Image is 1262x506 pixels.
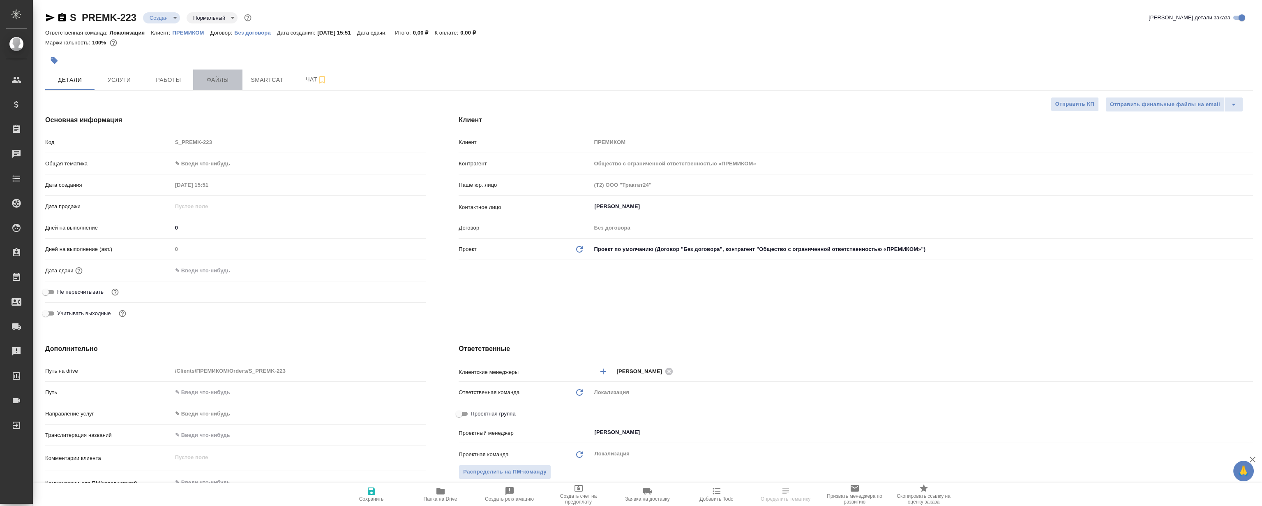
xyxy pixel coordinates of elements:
p: Путь [45,388,172,397]
p: Ответственная команда: [45,30,110,36]
div: Проект по умолчанию (Договор "Без договора", контрагент "Общество с ограниченной ответственностью... [591,242,1253,256]
button: Нормальный [191,14,228,21]
button: Папка на Drive [406,483,475,506]
p: Договор: [210,30,234,36]
p: К оплате: [434,30,460,36]
p: Комментарии клиента [45,454,172,462]
button: Добавить тэг [45,51,63,70]
p: Дата создания: [277,30,317,36]
span: Отправить КП [1055,100,1094,109]
p: Договор [459,224,591,232]
span: Призвать менеджера по развитию [825,493,884,505]
p: Клиент: [151,30,172,36]
p: Дата сдачи: [357,30,389,36]
p: Проектный менеджер [459,429,591,437]
button: 🙏 [1233,461,1254,481]
span: Smartcat [247,75,287,85]
button: Заявка на доставку [613,483,682,506]
p: Клиент [459,138,591,146]
input: Пустое поле [172,179,244,191]
p: Клиентские менеджеры [459,368,591,376]
button: Open [1248,432,1250,433]
p: Маржинальность: [45,39,92,46]
div: Создан [187,12,238,23]
span: Учитывать выходные [57,309,111,318]
div: ✎ Введи что-нибудь [175,410,416,418]
span: Отправить финальные файлы на email [1110,100,1220,109]
p: Транслитерация названий [45,431,172,439]
span: Работы [149,75,188,85]
div: ✎ Введи что-нибудь [175,160,416,168]
p: ПРЕМИКОМ [173,30,210,36]
input: Пустое поле [172,200,244,212]
p: Итого: [395,30,413,36]
p: 0,00 ₽ [460,30,482,36]
button: Выбери, если сб и вс нужно считать рабочими днями для выполнения заказа. [117,308,128,319]
span: Определить тематику [761,496,810,502]
p: Комментарии для ПМ/исполнителей [45,479,172,487]
input: Пустое поле [591,158,1253,169]
p: Контрагент [459,160,591,168]
a: Без договора [234,29,277,36]
input: Пустое поле [591,136,1253,148]
p: Дата создания [45,181,172,189]
div: ✎ Введи что-нибудь [172,157,426,171]
input: Пустое поле [172,365,426,377]
span: Чат [297,74,336,85]
button: Включи, если не хочешь, чтобы указанная дата сдачи изменилась после переставления заказа в 'Подтв... [110,287,120,297]
button: Open [1248,206,1250,207]
span: Распределить на ПМ-команду [463,467,547,477]
div: Локализация [591,385,1253,399]
a: ПРЕМИКОМ [173,29,210,36]
button: Сохранить [337,483,406,506]
span: Заявка на доставку [625,496,669,502]
h4: Дополнительно [45,344,426,354]
button: Open [1248,371,1250,372]
button: Доп статусы указывают на важность/срочность заказа [242,12,253,23]
span: [PERSON_NAME] [616,367,667,376]
button: Определить тематику [751,483,820,506]
input: Пустое поле [591,179,1253,191]
p: [DATE] 15:51 [317,30,357,36]
span: Создать рекламацию [485,496,534,502]
p: Дата продажи [45,202,172,211]
p: 100% [92,39,108,46]
input: ✎ Введи что-нибудь [172,222,426,234]
div: split button [1105,97,1243,112]
button: 0 [108,37,119,48]
p: Направление услуг [45,410,172,418]
div: ✎ Введи что-нибудь [172,407,426,421]
button: Создать рекламацию [475,483,544,506]
p: Ответственная команда [459,388,519,397]
span: Добавить Todo [699,496,733,502]
button: Скопировать ссылку [57,13,67,23]
input: ✎ Введи что-нибудь [172,386,426,398]
span: Проектная группа [471,410,515,418]
p: Код [45,138,172,146]
button: Скопировать ссылку для ЯМессенджера [45,13,55,23]
span: В заказе уже есть ответственный ПМ или ПМ группа [459,465,551,479]
button: Призвать менеджера по развитию [820,483,889,506]
p: Контактное лицо [459,203,591,211]
p: Общая тематика [45,160,172,168]
p: Без договора [234,30,277,36]
span: Папка на Drive [424,496,457,502]
span: 🙏 [1237,462,1250,480]
p: Путь на drive [45,367,172,375]
button: Если добавить услуги и заполнить их объемом, то дата рассчитается автоматически [74,265,84,276]
p: Дней на выполнение [45,224,172,232]
svg: Подписаться [317,75,327,85]
p: Дата сдачи [45,267,74,275]
a: S_PREMK-223 [70,12,136,23]
div: Создан [143,12,180,23]
button: Отправить КП [1051,97,1099,111]
button: Добавить менеджера [593,362,613,381]
p: Наше юр. лицо [459,181,591,189]
h4: Ответственные [459,344,1253,354]
p: Дней на выполнение (авт.) [45,245,172,253]
span: Услуги [99,75,139,85]
input: ✎ Введи что-нибудь [172,429,426,441]
p: 0,00 ₽ [413,30,435,36]
h4: Основная информация [45,115,426,125]
span: Создать счет на предоплату [549,493,608,505]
